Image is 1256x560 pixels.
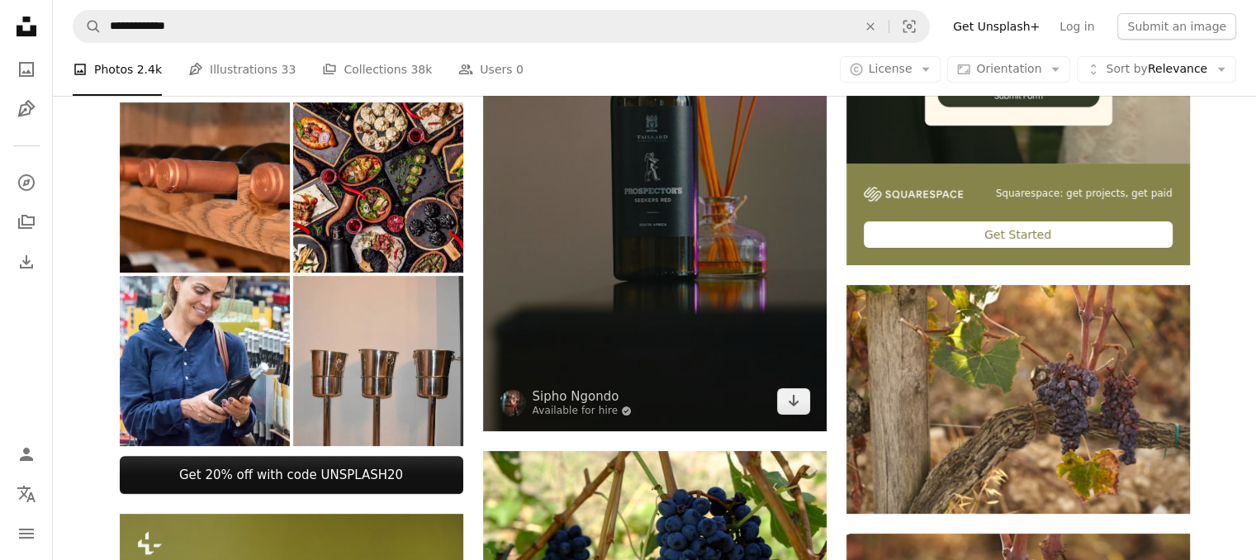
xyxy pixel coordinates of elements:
[1077,56,1236,83] button: Sort byRelevance
[943,13,1050,40] a: Get Unsplash+
[533,388,633,405] a: Sipho Ngondo
[852,11,889,42] button: Clear
[777,388,810,415] a: Download
[889,11,929,42] button: Visual search
[10,245,43,278] a: Download History
[869,62,912,75] span: License
[458,43,524,96] a: Users 0
[1050,13,1104,40] a: Log in
[10,438,43,471] a: Log in / Sign up
[840,56,941,83] button: License
[10,93,43,126] a: Illustrations
[483,117,827,132] a: a bottle of liquor next to a glass of orange sticks
[410,60,432,78] span: 38k
[1106,62,1147,75] span: Sort by
[533,405,633,418] a: Available for hire
[120,276,290,446] img: shopping for wine
[73,11,102,42] button: Search Unsplash
[1117,13,1236,40] button: Submit an image
[322,43,432,96] a: Collections 38k
[120,102,290,273] img: Wine cellar
[188,43,296,96] a: Illustrations 33
[10,166,43,199] a: Explore
[864,221,1173,248] div: Get Started
[10,206,43,239] a: Collections
[500,390,526,416] img: Go to Sipho Ngondo's profile
[293,102,463,273] img: Georgian cuisine. A large laid table of different dishes for the whole family on a day off. Kebab...
[1106,61,1207,78] span: Relevance
[947,56,1070,83] button: Orientation
[996,187,1173,201] span: Squarespace: get projects, get paid
[293,276,463,446] img: Wine cellar
[516,60,524,78] span: 0
[10,477,43,510] button: Language
[864,187,963,202] img: file-1747939142011-51e5cc87e3c9
[10,10,43,46] a: Home — Unsplash
[120,456,463,494] a: Get 20% off with code UNSPLASH20
[282,60,296,78] span: 33
[10,517,43,550] button: Menu
[846,285,1190,514] img: a close-up of some grapes
[846,392,1190,406] a: a close-up of some grapes
[10,53,43,86] a: Photos
[73,10,930,43] form: Find visuals sitewide
[976,62,1041,75] span: Orientation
